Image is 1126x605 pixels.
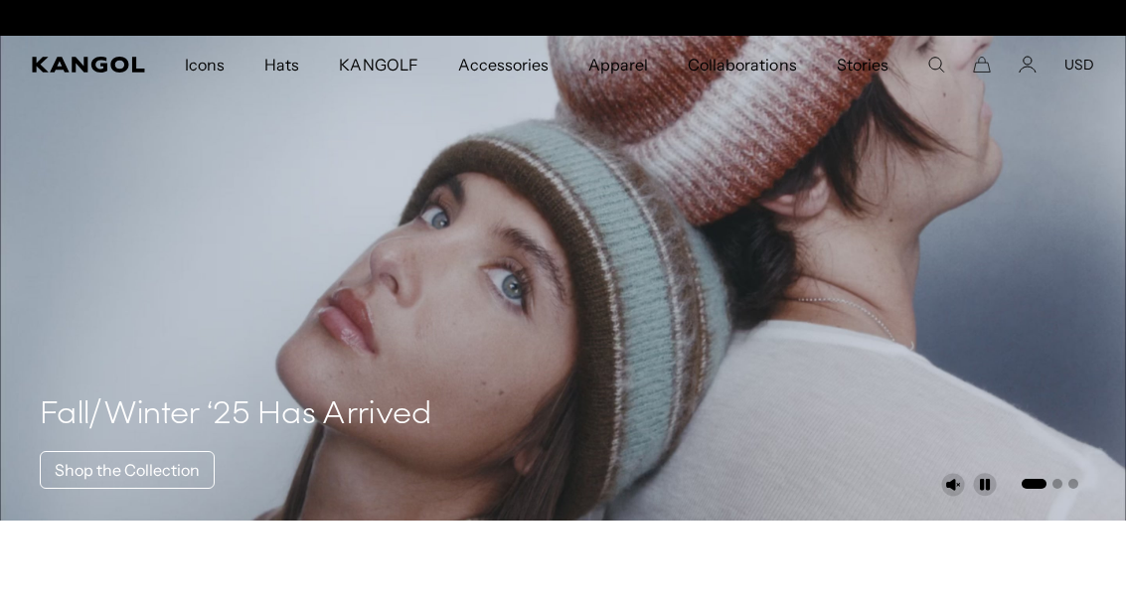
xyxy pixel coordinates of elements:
span: Accessories [458,36,549,93]
a: Account [1019,56,1037,74]
h4: Fall/Winter ‘25 Has Arrived [40,395,432,435]
span: Stories [837,36,888,93]
button: Go to slide 3 [1068,479,1078,489]
a: Stories [817,36,908,93]
a: Icons [165,36,244,93]
div: 1 of 2 [359,10,768,26]
button: USD [1064,56,1094,74]
span: Icons [185,36,225,93]
div: Announcement [359,10,768,26]
summary: Search here [927,56,945,74]
button: Unmute [941,473,965,497]
a: Shop the Collection [40,451,215,489]
a: Collaborations [668,36,816,93]
button: Go to slide 2 [1052,479,1062,489]
ul: Select a slide to show [1020,475,1078,491]
a: Apparel [568,36,668,93]
a: Accessories [438,36,568,93]
button: Pause [973,473,997,497]
button: Cart [973,56,991,74]
span: Collaborations [688,36,796,93]
span: KANGOLF [339,36,417,93]
slideshow-component: Announcement bar [359,10,768,26]
a: KANGOLF [319,36,437,93]
button: Go to slide 1 [1022,479,1046,489]
span: Hats [264,36,299,93]
a: Hats [244,36,319,93]
span: Apparel [588,36,648,93]
a: Kangol [32,57,146,73]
